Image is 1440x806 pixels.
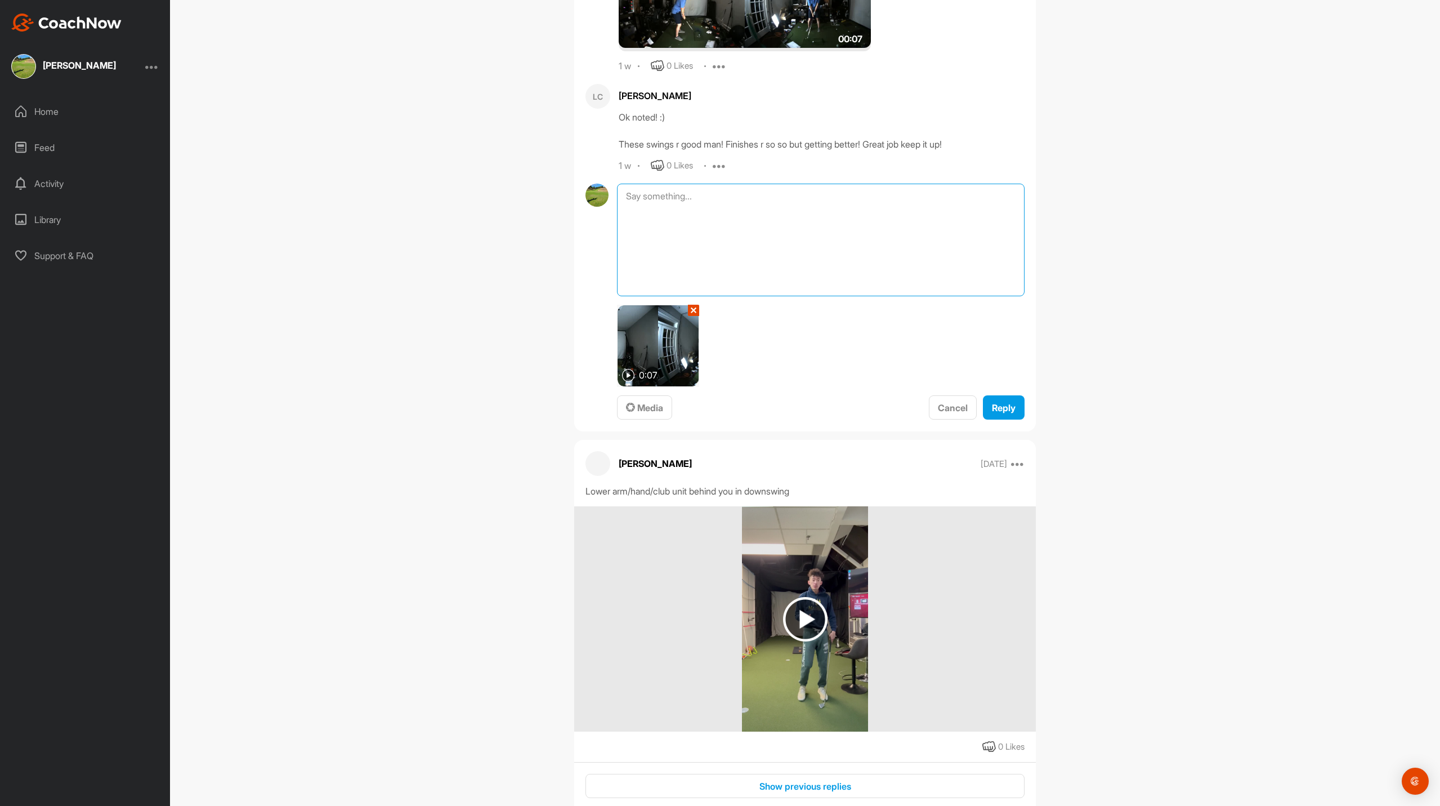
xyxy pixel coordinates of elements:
[619,110,1025,151] div: Ok noted! :) These swings r good man! Finishes r so so but getting better! Great job keep it up!
[929,395,977,420] button: Cancel
[6,170,165,198] div: Activity
[619,61,631,72] div: 1 w
[981,458,1007,470] p: [DATE]
[585,484,1025,498] div: Lower arm/hand/club unit behind you in downswing
[688,305,699,316] button: ✕
[6,97,165,126] div: Home
[6,133,165,162] div: Feed
[742,506,869,732] img: media
[626,402,663,413] span: Media
[667,60,693,73] div: 0 Likes
[938,402,968,413] span: Cancel
[619,161,631,172] div: 1 w
[585,84,610,109] div: LC
[998,741,1025,754] div: 0 Likes
[618,305,699,386] img: thumbnail
[1402,768,1429,795] div: Open Intercom Messenger
[783,597,828,642] img: play
[43,61,116,70] div: [PERSON_NAME]
[594,780,1016,793] div: Show previous replies
[585,184,609,207] img: avatar
[983,395,1025,420] button: Reply
[617,395,672,420] button: Media
[622,369,635,382] img: play
[667,159,693,172] div: 0 Likes
[11,54,36,79] img: square_074e577f26892b32fff15f5645d04989.jpg
[6,242,165,270] div: Support & FAQ
[838,32,862,46] span: 00:07
[619,457,692,470] p: [PERSON_NAME]
[619,89,1025,103] div: [PERSON_NAME]
[585,774,1025,798] button: Show previous replies
[11,14,122,32] img: CoachNow
[639,368,657,382] p: 0:07
[992,402,1016,413] span: Reply
[6,206,165,234] div: Library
